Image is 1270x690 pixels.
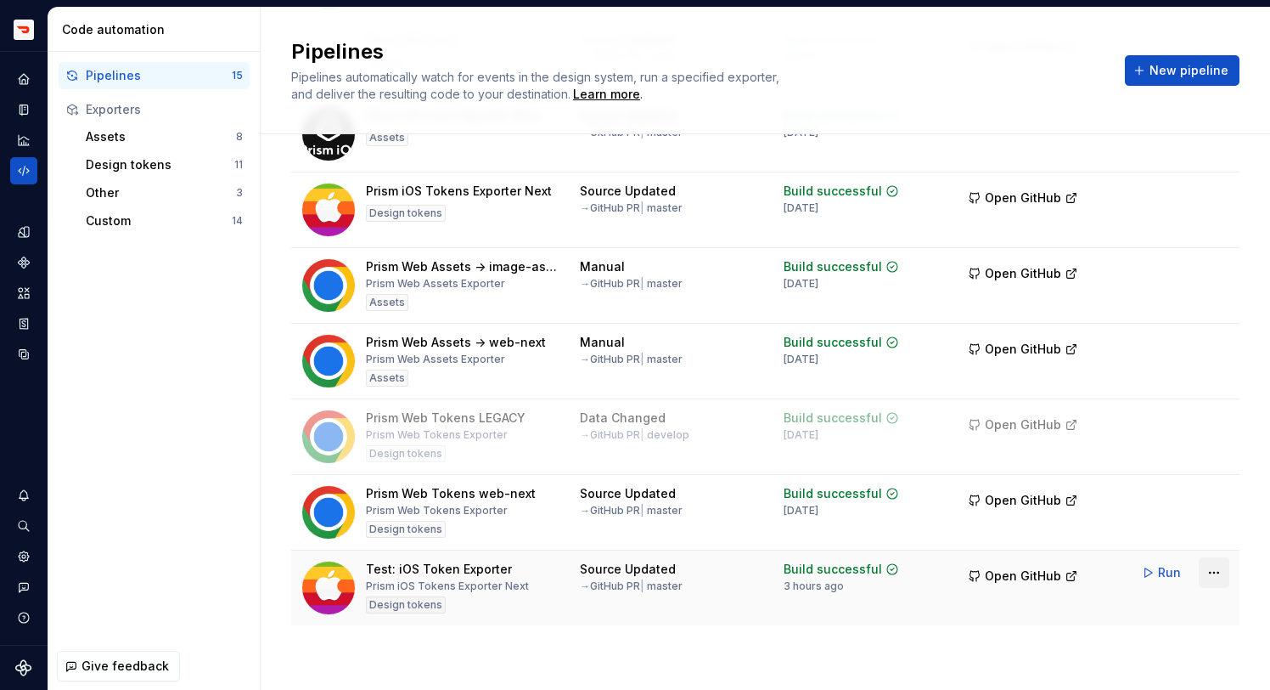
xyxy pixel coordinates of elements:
[10,157,37,184] a: Code automation
[86,101,243,118] div: Exporters
[366,597,446,614] div: Design tokens
[580,410,666,427] div: Data Changed
[366,334,546,351] div: Prism Web Assets -> web-next
[784,353,818,366] div: [DATE]
[985,492,1061,509] span: Open GitHub
[366,294,408,311] div: Assets
[10,341,37,368] a: Data sources
[784,485,882,502] div: Build successful
[86,128,236,145] div: Assets
[580,277,683,291] div: → GitHub PR master
[580,504,683,517] div: → GitHub PR master
[580,580,683,593] div: → GitHub PR master
[366,277,505,291] div: Prism Web Assets Exporter
[366,428,508,442] div: Prism Web Tokens Exporter
[784,428,818,442] div: [DATE]
[291,38,1104,65] h2: Pipelines
[10,512,37,540] button: Search ⌘K
[960,561,1086,591] button: Open GitHub
[10,574,37,601] button: Contact support
[784,334,882,351] div: Build successful
[62,21,253,38] div: Code automation
[366,521,446,538] div: Design tokens
[366,485,536,502] div: Prism Web Tokens web-next
[580,561,676,578] div: Source Updated
[640,428,644,441] span: |
[640,504,644,517] span: |
[366,258,559,275] div: Prism Web Assets -> image-assets
[784,258,882,275] div: Build successful
[236,186,243,200] div: 3
[960,344,1086,359] a: Open GitHub
[79,179,250,206] button: Other3
[580,201,683,215] div: → GitHub PR master
[10,249,37,276] a: Components
[784,410,882,427] div: Build successful
[570,88,643,101] span: .
[960,485,1086,516] button: Open GitHub
[784,561,882,578] div: Build successful
[81,658,169,675] span: Give feedback
[1133,557,1192,588] button: Run
[86,67,232,84] div: Pipelines
[10,65,37,93] a: Home
[985,568,1061,585] span: Open GitHub
[1125,55,1239,86] button: New pipeline
[59,62,250,89] button: Pipelines15
[784,277,818,291] div: [DATE]
[10,96,37,123] a: Documentation
[580,353,683,366] div: → GitHub PR master
[640,277,644,290] span: |
[784,580,844,593] div: 3 hours ago
[960,410,1086,440] button: Open GitHub
[784,201,818,215] div: [DATE]
[784,183,882,200] div: Build successful
[366,445,446,462] div: Design tokens
[236,130,243,144] div: 8
[960,571,1086,585] a: Open GitHub
[79,151,250,178] button: Design tokens11
[366,129,408,146] div: Assets
[366,205,446,222] div: Design tokens
[985,416,1061,433] span: Open GitHub
[960,258,1086,289] button: Open GitHub
[15,659,32,676] svg: Supernova Logo
[784,504,818,517] div: [DATE]
[640,353,644,365] span: |
[57,651,180,682] button: Give feedback
[234,158,243,172] div: 11
[10,482,37,509] div: Notifications
[10,543,37,570] a: Settings
[79,207,250,235] a: Custom14
[366,183,552,200] div: Prism iOS Tokens Exporter Next
[573,86,640,103] a: Learn more
[10,280,37,307] div: Assets
[985,341,1061,358] span: Open GitHub
[86,156,234,173] div: Design tokens
[366,410,525,427] div: Prism Web Tokens LEGACY
[10,127,37,154] div: Analytics
[1149,62,1228,79] span: New pipeline
[960,269,1086,283] a: Open GitHub
[960,420,1086,434] a: Open GitHub
[580,258,625,275] div: Manual
[14,20,34,40] img: bd52d190-91a7-4889-9e90-eccda45865b1.png
[960,193,1086,207] a: Open GitHub
[366,353,505,366] div: Prism Web Assets Exporter
[1158,564,1181,581] span: Run
[580,334,625,351] div: Manual
[580,428,689,442] div: → GitHub PR develop
[985,189,1061,206] span: Open GitHub
[79,123,250,150] button: Assets8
